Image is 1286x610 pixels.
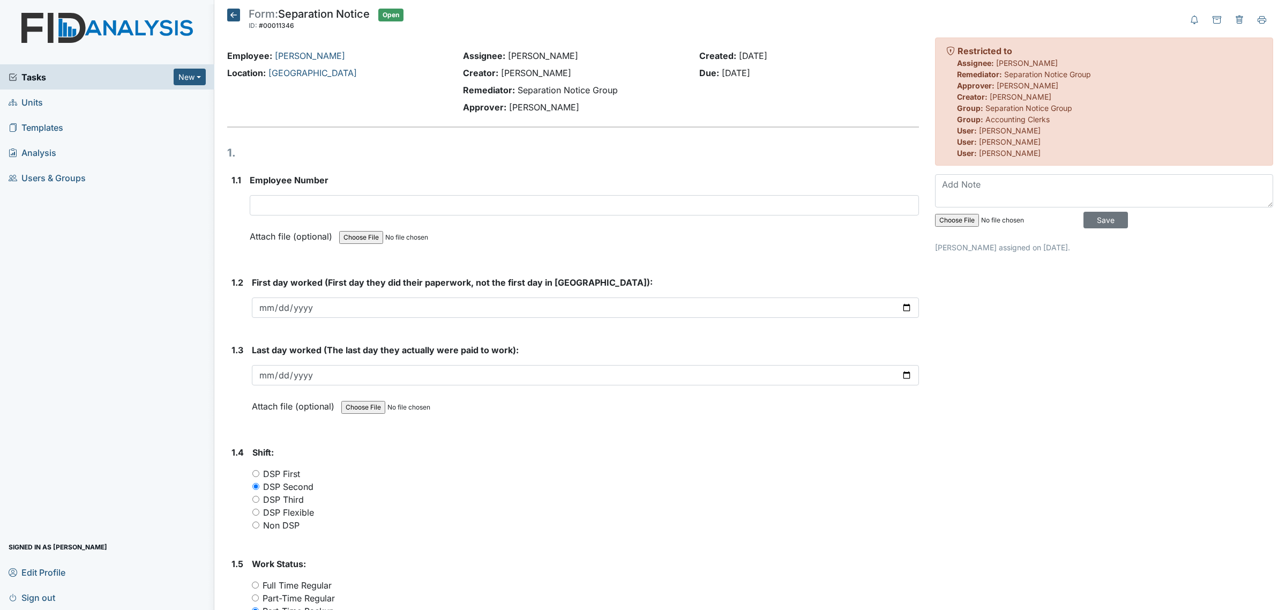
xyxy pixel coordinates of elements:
input: DSP Second [252,483,259,490]
label: Non DSP [263,519,300,532]
h1: 1. [227,145,919,161]
span: [PERSON_NAME] [996,58,1058,68]
strong: User: [957,148,977,158]
input: Save [1083,212,1128,228]
strong: Due: [699,68,719,78]
label: 1.4 [231,446,244,459]
span: Sign out [9,589,55,606]
label: 1.3 [231,344,243,356]
span: Templates [9,119,63,136]
span: Employee Number [250,175,328,185]
a: [PERSON_NAME] [275,50,345,61]
p: [PERSON_NAME] assigned on [DATE]. [935,242,1273,253]
label: Full Time Regular [263,579,332,592]
a: [GEOGRAPHIC_DATA] [268,68,357,78]
label: DSP Third [263,493,304,506]
span: [PERSON_NAME] [979,148,1041,158]
label: DSP First [263,467,300,480]
span: Units [9,94,43,110]
div: Separation Notice [249,9,370,32]
input: DSP Flexible [252,509,259,516]
a: Tasks [9,71,174,84]
strong: Creator: [957,92,988,101]
label: DSP Flexible [263,506,314,519]
strong: Created: [699,50,736,61]
span: Edit Profile [9,564,65,581]
span: [PERSON_NAME] [997,81,1058,90]
input: DSP First [252,470,259,477]
label: 1.1 [231,174,241,187]
label: Attach file (optional) [252,394,339,413]
span: First day worked (First day they did their paperwork, not the first day in [GEOGRAPHIC_DATA]): [252,277,653,288]
input: DSP Third [252,496,259,503]
strong: Remediator: [957,70,1002,79]
strong: Remediator: [463,85,515,95]
input: Non DSP [252,522,259,529]
strong: Group: [957,103,983,113]
span: [PERSON_NAME] [501,68,571,78]
label: DSP Second [263,480,313,493]
strong: User: [957,137,977,146]
strong: Group: [957,115,983,124]
span: [DATE] [722,68,750,78]
strong: Approver: [463,102,506,113]
strong: Employee: [227,50,272,61]
span: Analysis [9,144,56,161]
strong: Restricted to [958,46,1012,56]
label: Part-Time Regular [263,592,335,605]
span: Users & Groups [9,169,86,186]
span: [DATE] [739,50,767,61]
button: New [174,69,206,85]
strong: Approver: [957,81,995,90]
input: Full Time Regular [252,582,259,589]
label: Attach file (optional) [250,224,337,243]
span: [PERSON_NAME] [990,92,1051,101]
span: Signed in as [PERSON_NAME] [9,539,107,555]
span: Shift: [252,447,274,458]
span: Last day worked (The last day they actually were paid to work): [252,345,519,355]
span: Separation Notice Group [518,85,618,95]
span: Separation Notice Group [1004,70,1091,79]
span: Open [378,9,403,21]
span: Accounting Clerks [985,115,1050,124]
strong: Assignee: [957,58,994,68]
label: 1.2 [231,276,243,289]
strong: Location: [227,68,266,78]
label: 1.5 [231,557,243,570]
span: Work Status: [252,559,306,569]
span: #00011346 [259,21,294,29]
span: Form: [249,8,278,20]
span: [PERSON_NAME] [509,102,579,113]
strong: Creator: [463,68,498,78]
span: Separation Notice Group [985,103,1072,113]
span: ID: [249,21,257,29]
span: [PERSON_NAME] [508,50,578,61]
strong: Assignee: [463,50,505,61]
strong: User: [957,126,977,135]
input: Part-Time Regular [252,594,259,601]
span: [PERSON_NAME] [979,126,1041,135]
span: [PERSON_NAME] [979,137,1041,146]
